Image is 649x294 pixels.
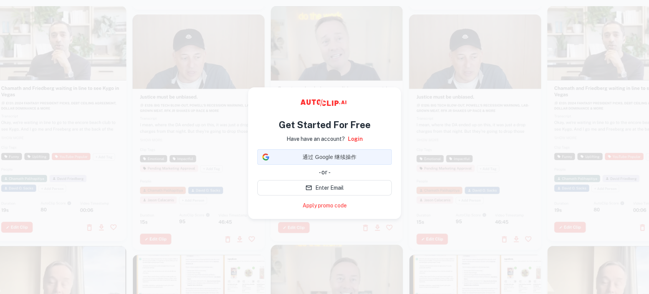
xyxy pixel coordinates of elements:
div: 通过 Google 继续操作 [257,149,392,165]
button: Enter Email [257,180,392,195]
a: Login [348,135,363,143]
span: 通过 Google 继续操作 [272,153,387,161]
div: - or - [257,168,392,177]
p: Have have an account? [286,135,345,143]
h4: Get Started For Free [279,118,371,132]
a: Apply promo code [303,202,347,210]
